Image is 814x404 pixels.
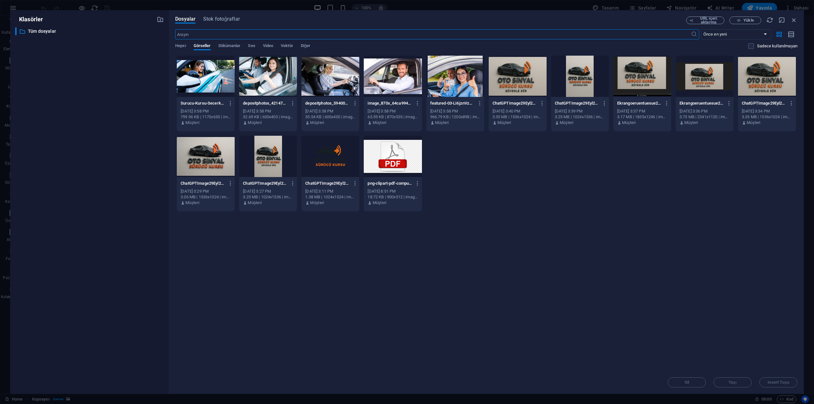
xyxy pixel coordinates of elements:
[218,42,241,51] span: Dökümanlar
[679,100,724,106] p: Ekrangoeruentuesue2025-09-29163536-DDsSgGArrRYa0IFBTmDMAw.png
[617,114,667,120] div: 3.17 MB | 1835x1246 | image/png
[310,200,324,206] p: Müşteri
[181,108,231,114] div: [DATE] 3:58 PM
[435,120,449,126] p: Müşteri
[281,42,293,51] span: Vektör
[790,17,797,24] i: Kapat
[305,100,350,106] p: depositphotos_594008430-stock-photo-blonde-driver-looking-away-while-l6MUf5vWb4kYhM83fs2JpQ.jpg
[243,188,293,194] div: [DATE] 3:27 PM
[175,29,691,39] input: Arayın
[684,120,698,126] p: Müşteri
[742,114,792,120] div: 3.35 MB | 1536x1024 | image/png
[368,100,412,106] p: image_870x_64ca994bf4230-i9XcC5jDbcqi_uneDffdjQ.jpg
[368,181,412,186] p: png-clipart-pdf-computer-icons-adobe-acrobat-algemene-voorwaarden-text-logo-RZuyx4J3Toq2uEyDGj7fy...
[679,108,730,114] div: [DATE] 3:36 PM
[742,100,786,106] p: ChatGPTImage29Eyl202516_34_10-MBfvjt27MhGPDrlwRYLmsw.png
[757,43,797,49] p: Sadece web sitesinde kullanılmayan dosyaları görüntüleyin. Bu oturum sırasında eklenen dosyalar h...
[305,194,355,200] div: 1.38 MB | 1024x1024 | image/png
[493,108,543,114] div: [DATE] 3:40 PM
[181,188,231,194] div: [DATE] 3:29 PM
[305,181,350,186] p: ChatGPTImage29Eyl202516_11_11-A_hjJKHIi-m6fONtZHX3gQ.png
[497,120,511,126] p: Müşteri
[243,100,287,106] p: depositphotos_421470974-stock-photo-female-student-showing-thumbs-up-fOD9qUaaCHiemv74l7Gk6A.jpg
[263,42,273,51] span: Video
[203,15,240,23] span: Stok fotoğraflar
[729,17,761,24] button: Yükle
[742,108,792,114] div: [DATE] 3:34 PM
[622,120,636,126] p: Müşteri
[243,108,293,114] div: [DATE] 3:58 PM
[747,120,760,126] p: Müşteri
[185,200,199,206] p: Müşteri
[617,100,662,106] p: Ekrangoeruentuesue2025-09-29163658-TfraOFz_dp_GnrmzsrNMMA.png
[368,114,418,120] div: 65.59 KB | 870x535 | image/jpeg
[555,108,605,114] div: [DATE] 3:39 PM
[181,194,231,200] div: 3.06 MB | 1536x1024 | image/png
[194,42,211,51] span: Görseller
[15,15,43,24] p: Klasörler
[185,120,199,126] p: Müşteri
[493,100,537,106] p: ChatGPTImage29Eyl202516_34_10-hlL_bLnAbaIldus-AuhJPg.png
[248,200,261,206] p: Müşteri
[368,188,418,194] div: [DATE] 8:51 PM
[555,100,599,106] p: ChatGPTImage29Eyl202516_27_09-6tcWT3uZpJipguh9S6k35w.png
[243,114,293,120] div: 32.69 KB | 600x400 | image/webp
[181,114,231,120] div: 799.96 KB | 1170x650 | image/png
[181,100,225,106] p: Surucu-Kursu-Secerken-Nelere-Dikkat-Etmelisiniz-Guncel-Rehber-2-CAbzT1nvTQ5jLuvTPctJIg.png
[368,194,418,200] div: 18.72 KB | 900x512 | image/png
[28,28,152,35] p: Tüm dosyalar
[243,181,287,186] p: ChatGPTImage29Eyl202516_27_09-y9kCg2IKJkVw1qh6w_a4Iw.png
[373,200,386,206] p: Müşteri
[679,114,730,120] div: 3.73 MB | 2341x1120 | image/png
[305,188,355,194] div: [DATE] 3:11 PM
[555,114,605,120] div: 3.25 MB | 1024x1536 | image/png
[560,120,573,126] p: Müşteri
[696,17,721,24] span: URL içeri aktarma
[243,194,293,200] div: 3.25 MB | 1024x1536 | image/png
[310,120,324,126] p: Müşteri
[617,108,667,114] div: [DATE] 3:37 PM
[305,114,355,120] div: 35.54 KB | 600x400 | image/webp
[778,17,785,24] i: Küçült
[157,16,164,23] i: Yeni klasör oluştur
[430,114,480,120] div: 966.79 KB | 1200x898 | image/jpeg
[766,17,773,24] i: Yeniden Yükle
[493,114,543,120] div: 3.35 MB | 1536x1024 | image/png
[301,42,311,51] span: Diğer
[686,17,724,24] button: URL içeri aktarma
[430,108,480,114] div: [DATE] 3:58 PM
[248,42,255,51] span: Ses
[430,100,475,106] p: featured-03-LI6jznVz5lZe4a_gEiXxbQ.jpg
[15,27,17,35] div: ​
[368,108,418,114] div: [DATE] 3:58 PM
[305,108,355,114] div: [DATE] 3:58 PM
[181,181,225,186] p: ChatGPTImage29Eyl202516_21_19-aXY97LELYd-3vC2gK70OXA.png
[248,120,261,126] p: Müşteri
[743,18,754,22] span: Yükle
[175,15,196,23] span: Dosyalar
[175,42,186,51] span: Hepsi
[373,120,386,126] p: Müşteri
